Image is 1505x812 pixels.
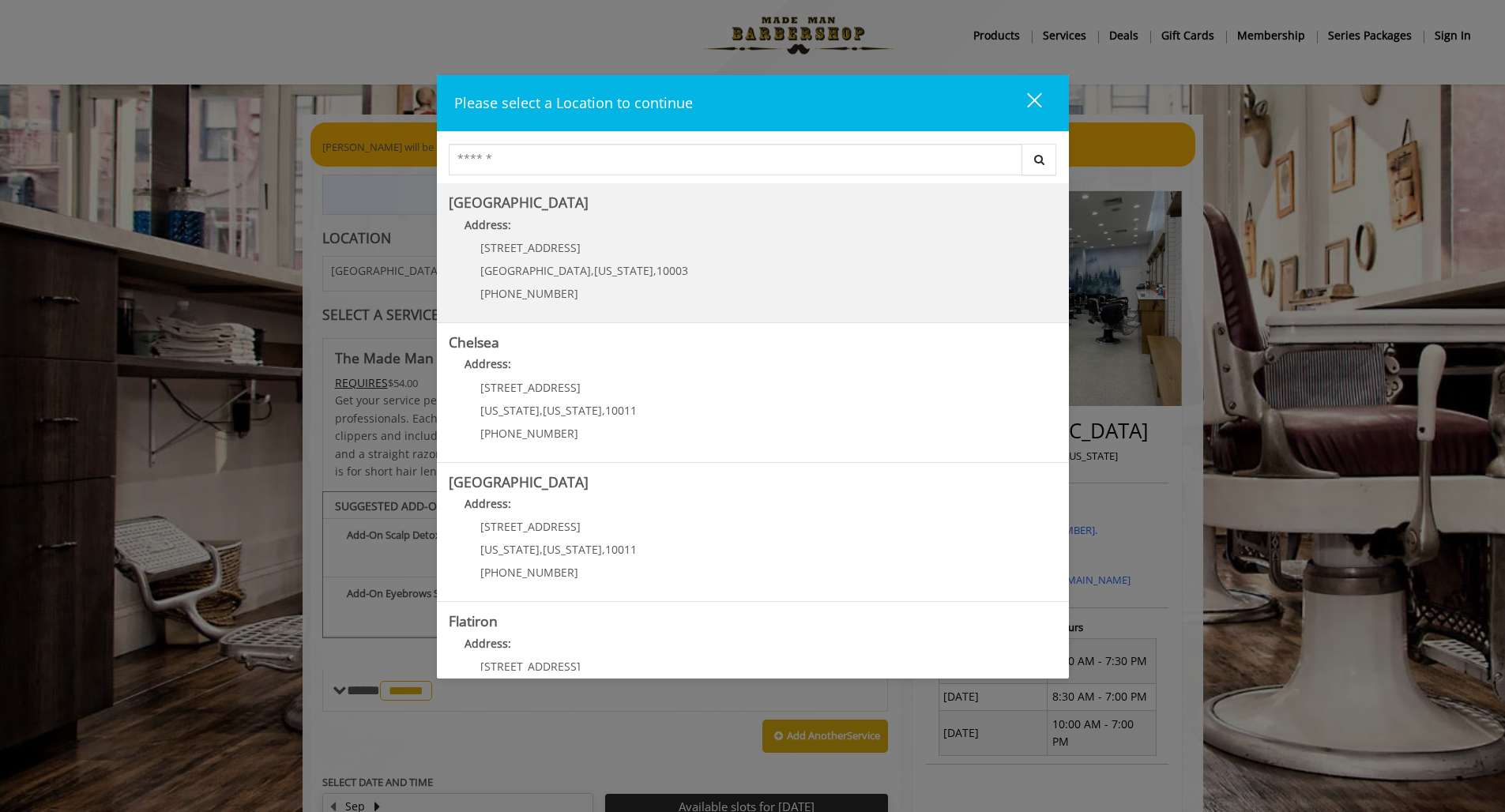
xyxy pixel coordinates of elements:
span: 10011 [605,403,637,418]
span: [GEOGRAPHIC_DATA] [480,263,591,278]
span: [STREET_ADDRESS] [480,240,581,255]
span: [US_STATE] [594,263,653,278]
span: [PHONE_NUMBER] [480,565,578,580]
span: 10003 [657,263,688,278]
span: [US_STATE] [480,542,540,557]
b: Address: [465,217,511,232]
input: Search Center [449,144,1022,175]
i: Search button [1030,154,1048,165]
span: [STREET_ADDRESS] [480,659,581,674]
span: [US_STATE] [543,403,602,418]
span: Please select a Location to continue [454,93,693,112]
b: Address: [465,636,511,651]
span: [PHONE_NUMBER] [480,286,578,301]
div: Center Select [449,144,1057,183]
span: , [540,403,543,418]
span: , [540,542,543,557]
b: Flatiron [449,611,498,630]
b: Chelsea [449,333,499,351]
b: [GEOGRAPHIC_DATA] [449,193,589,212]
span: , [653,263,657,278]
span: , [602,403,605,418]
b: Address: [465,496,511,511]
span: , [591,263,594,278]
span: , [602,542,605,557]
span: [STREET_ADDRESS] [480,519,581,534]
span: [PHONE_NUMBER] [480,426,578,441]
span: [STREET_ADDRESS] [480,380,581,395]
span: 10011 [605,542,637,557]
span: [US_STATE] [543,542,602,557]
div: close dialog [1009,92,1040,115]
b: Address: [465,356,511,371]
button: close dialog [998,87,1052,119]
span: [US_STATE] [480,403,540,418]
b: [GEOGRAPHIC_DATA] [449,472,589,491]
